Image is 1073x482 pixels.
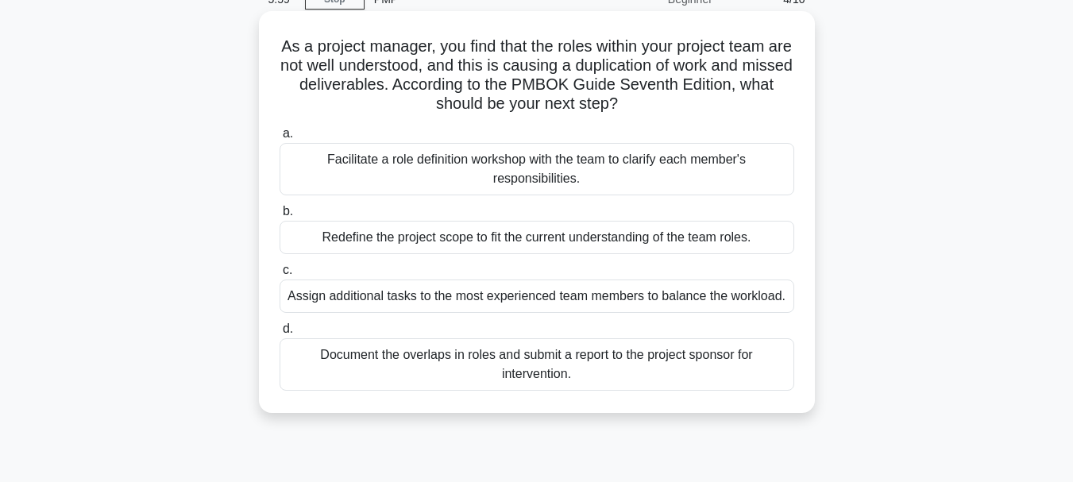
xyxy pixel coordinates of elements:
[280,143,794,195] div: Facilitate a role definition workshop with the team to clarify each member's responsibilities.
[280,221,794,254] div: Redefine the project scope to fit the current understanding of the team roles.
[283,204,293,218] span: b.
[280,338,794,391] div: Document the overlaps in roles and submit a report to the project sponsor for intervention.
[278,37,796,114] h5: As a project manager, you find that the roles within your project team are not well understood, a...
[280,280,794,313] div: Assign additional tasks to the most experienced team members to balance the workload.
[283,126,293,140] span: a.
[283,322,293,335] span: d.
[283,263,292,276] span: c.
